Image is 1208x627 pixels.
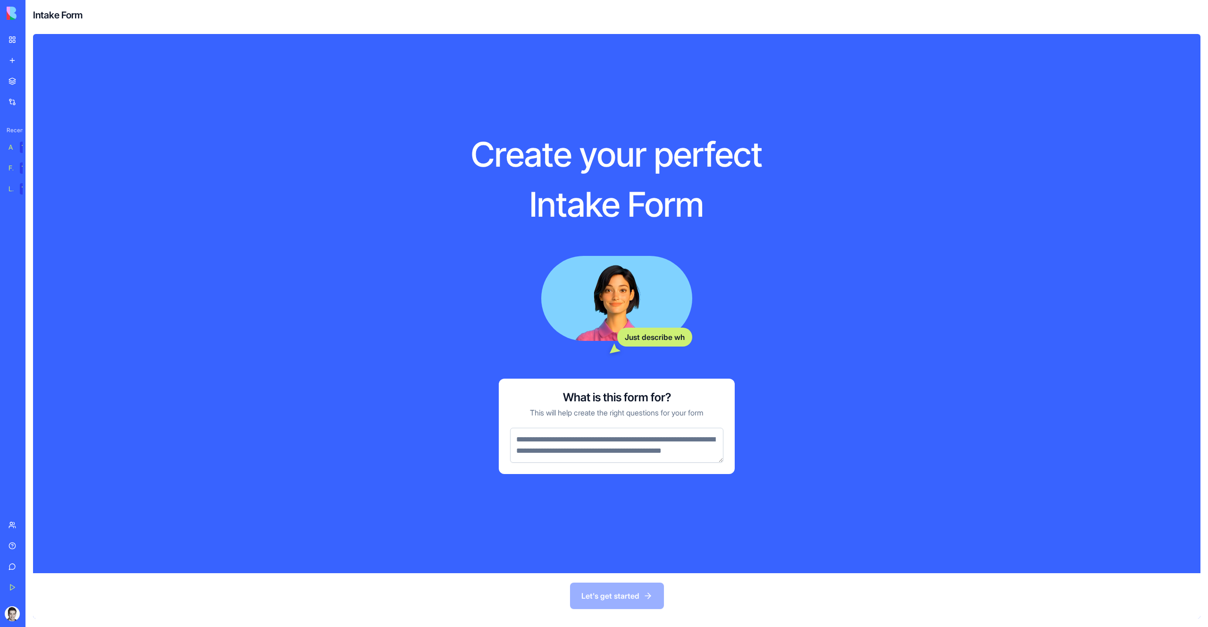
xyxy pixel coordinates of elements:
div: Feedback Form [8,163,13,173]
p: This will help create the right questions for your form [530,407,704,418]
div: Just describe wh [617,328,692,347]
a: AI Logo GeneratorTRY [3,138,41,157]
a: Feedback FormTRY [3,159,41,178]
h3: What is this form for? [563,390,671,405]
div: Literary Blog [8,184,13,194]
img: ACg8ocIZfXCXTHoElTTUbMuDAUrMTh1wUh2KtCEsOc7TxbrVf2k0m7EQ=s96-c [5,606,20,621]
img: logo [7,7,65,20]
h1: Intake Form [405,183,828,226]
span: Recent [3,127,23,134]
div: TRY [20,142,35,153]
div: TRY [20,183,35,195]
a: Literary BlogTRY [3,179,41,198]
div: TRY [20,162,35,174]
div: AI Logo Generator [8,143,13,152]
h1: Create your perfect [405,133,828,176]
h4: Intake Form [33,8,83,22]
